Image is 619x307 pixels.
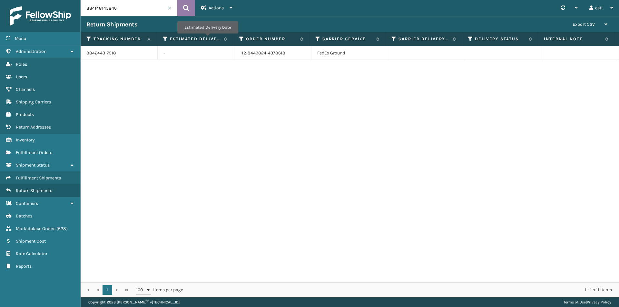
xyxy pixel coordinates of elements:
[234,46,311,60] td: 112-8449824-4378618
[170,36,221,42] label: Estimated Delivery Date
[16,226,55,231] span: Marketplace Orders
[93,36,144,42] label: Tracking Number
[16,162,50,168] span: Shipment Status
[16,49,46,54] span: Administration
[16,74,27,80] span: Users
[136,285,183,295] span: items per page
[16,137,35,143] span: Inventory
[10,6,71,26] img: logo
[16,87,35,92] span: Channels
[16,150,52,155] span: Fulfillment Orders
[88,297,180,307] p: Copyright 2023 [PERSON_NAME]™ v [TECHNICAL_ID]
[573,22,595,27] span: Export CSV
[16,188,52,193] span: Return Shipments
[16,213,32,219] span: Batches
[192,287,612,293] div: 1 - 1 of 1 items
[103,285,112,295] a: 1
[16,264,32,269] span: Reports
[16,201,38,206] span: Containers
[246,36,297,42] label: Order Number
[86,21,137,28] h3: Return Shipments
[16,99,51,105] span: Shipping Carriers
[544,36,602,42] label: Internal Note
[587,300,611,304] a: Privacy Policy
[15,36,26,41] span: Menu
[16,112,34,117] span: Products
[16,251,47,256] span: Rate Calculator
[311,46,388,60] td: FedEx Ground
[86,50,116,56] a: 884244317518
[564,300,586,304] a: Terms of Use
[209,5,224,11] span: Actions
[475,36,526,42] label: Delivery Status
[56,226,68,231] span: ( 628 )
[322,36,373,42] label: Carrier Service
[16,238,46,244] span: Shipment Cost
[16,124,51,130] span: Return Addresses
[16,62,27,67] span: Roles
[16,175,61,181] span: Fulfillment Shipments
[136,287,146,293] span: 100
[398,36,449,42] label: Carrier Delivery Status
[564,297,611,307] div: |
[158,46,235,60] td: -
